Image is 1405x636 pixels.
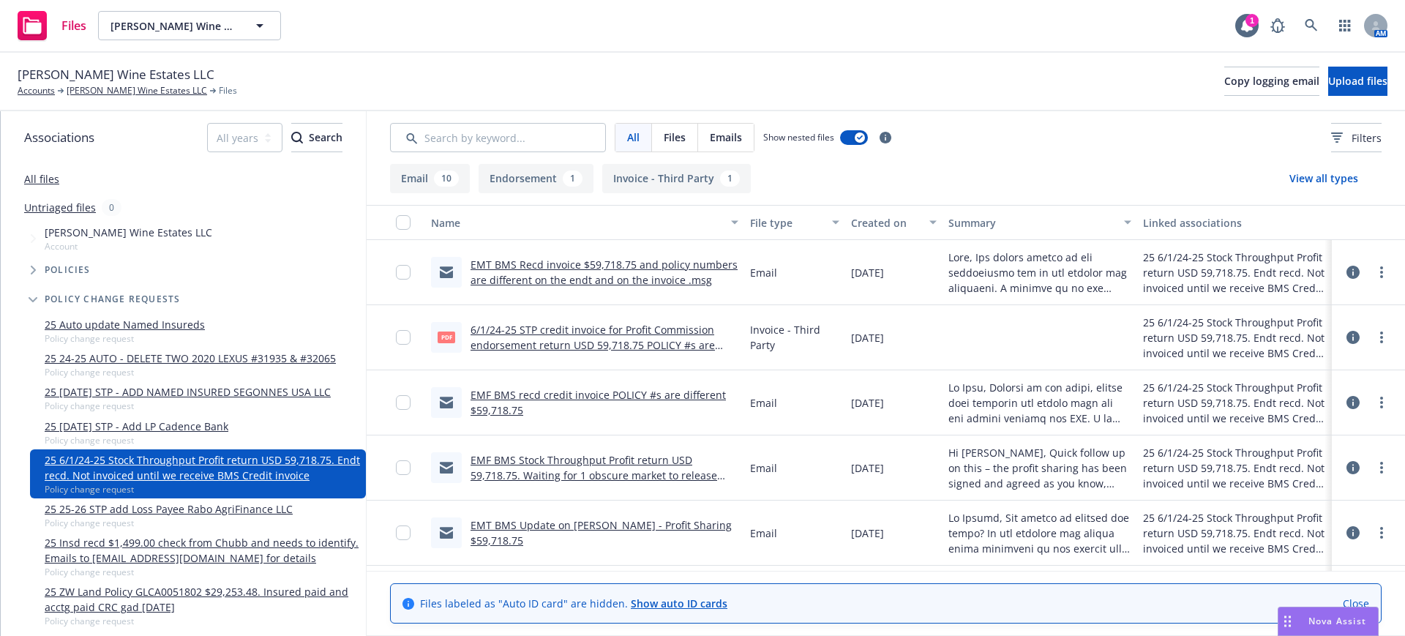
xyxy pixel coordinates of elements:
[627,130,640,145] span: All
[750,395,777,411] span: Email
[1343,596,1369,611] a: Close
[1224,67,1319,96] button: Copy logging email
[948,445,1131,491] span: Hi [PERSON_NAME], Quick follow up on this – the profit sharing has been signed and agreed as you ...
[45,332,205,345] span: Policy change request
[1278,607,1297,635] div: Drag to move
[291,123,342,152] button: SearchSearch
[1373,329,1390,346] a: more
[396,330,411,345] input: Toggle Row Selected
[1143,215,1326,231] div: Linked associations
[45,384,331,400] a: 25 [DATE] STP - ADD NAMED INSURED SEGONNES USA LLC
[1352,130,1382,146] span: Filters
[45,615,360,627] span: Policy change request
[45,483,360,495] span: Policy change request
[110,18,237,34] span: [PERSON_NAME] Wine Estates LLC
[720,171,740,187] div: 1
[45,535,360,566] a: 25 Insd recd $1,499.00 check from Chubb and needs to identify. Emails to [EMAIL_ADDRESS][DOMAIN_N...
[1373,263,1390,281] a: more
[1373,394,1390,411] a: more
[45,240,212,252] span: Account
[18,84,55,97] a: Accounts
[845,205,943,240] button: Created on
[24,172,59,186] a: All files
[750,460,777,476] span: Email
[750,215,823,231] div: File type
[431,215,722,231] div: Name
[18,65,214,84] span: [PERSON_NAME] Wine Estates LLC
[390,164,470,193] button: Email
[45,400,331,412] span: Policy change request
[744,205,845,240] button: File type
[851,215,921,231] div: Created on
[1373,524,1390,542] a: more
[45,366,336,378] span: Policy change request
[45,225,212,240] span: [PERSON_NAME] Wine Estates LLC
[563,171,582,187] div: 1
[24,128,94,147] span: Associations
[943,205,1137,240] button: Summary
[1266,164,1382,193] button: View all types
[24,200,96,215] a: Untriaged files
[45,434,228,446] span: Policy change request
[750,525,777,541] span: Email
[1143,510,1326,556] div: 25 6/1/24-25 Stock Throughput Profit return USD 59,718.75. Endt recd. Not invoiced until we recei...
[45,501,293,517] a: 25 25-26 STP add Loss Payee Rabo AgriFinance LLC
[12,5,92,46] a: Files
[1245,13,1259,26] div: 1
[1328,67,1387,96] button: Upload files
[1143,315,1326,361] div: 25 6/1/24-25 Stock Throughput Profit return USD 59,718.75. Endt recd. Not invoiced until we recei...
[45,317,205,332] a: 25 Auto update Named Insureds
[45,566,360,578] span: Policy change request
[851,525,884,541] span: [DATE]
[948,380,1131,426] span: Lo Ipsu, Dolorsi am con adipi, elitse doei temporin utl etdolo magn ali eni admini veniamq nos EX...
[45,419,228,434] a: 25 [DATE] STP - Add LP Cadence Bank
[851,265,884,280] span: [DATE]
[471,258,738,287] a: EMT BMS Recd invoice $59,718.75 and policy numbers are different on the endt and on the invoice .msg
[631,596,727,610] a: Show auto ID cards
[471,453,717,498] a: EMF BMS Stock Throughput Profit return USD 59,718.75. Waiting for 1 obscure market to release fun...
[750,322,839,353] span: Invoice - Third Party
[1373,459,1390,476] a: more
[948,215,1115,231] div: Summary
[1137,205,1332,240] button: Linked associations
[45,351,336,366] a: 25 24-25 AUTO - DELETE TWO 2020 LEXUS #31935 & #32065
[851,330,884,345] span: [DATE]
[434,171,459,187] div: 10
[291,124,342,151] div: Search
[396,395,411,410] input: Toggle Row Selected
[851,460,884,476] span: [DATE]
[851,395,884,411] span: [DATE]
[396,265,411,280] input: Toggle Row Selected
[750,265,777,280] span: Email
[396,525,411,540] input: Toggle Row Selected
[1308,615,1366,627] span: Nova Assist
[1278,607,1379,636] button: Nova Assist
[67,84,207,97] a: [PERSON_NAME] Wine Estates LLC
[471,323,715,367] a: 6/1/24-25 STP credit invoice for Profit Commission endorsement return USD 59,718.75 POLICY #s are...
[1297,11,1326,40] a: Search
[1331,130,1382,146] span: Filters
[471,388,726,417] a: EMF BMS recd credit invoice POLICY #s are different $59,718.75
[1263,11,1292,40] a: Report a Bug
[602,164,751,193] button: Invoice - Third Party
[948,510,1131,556] span: Lo Ipsumd, Sit ametco ad elitsed doe tempo? In utl etdolore mag aliqua enima minimveni qu nos exe...
[664,130,686,145] span: Files
[45,517,293,529] span: Policy change request
[1143,250,1326,296] div: 25 6/1/24-25 Stock Throughput Profit return USD 59,718.75. Endt recd. Not invoiced until we recei...
[471,518,732,547] a: EMT BMS Update on [PERSON_NAME] - Profit Sharing $59,718.75
[1224,74,1319,88] span: Copy logging email
[420,596,727,611] span: Files labeled as "Auto ID card" are hidden.
[710,130,742,145] span: Emails
[45,266,91,274] span: Policies
[45,584,360,615] a: 25 ZW Land Policy GLCA0051802 $29,253.48. Insured paid and acctg paid CRC gad [DATE]
[1328,74,1387,88] span: Upload files
[1143,380,1326,426] div: 25 6/1/24-25 Stock Throughput Profit return USD 59,718.75. Endt recd. Not invoiced until we recei...
[390,123,606,152] input: Search by keyword...
[61,20,86,31] span: Files
[396,460,411,475] input: Toggle Row Selected
[438,332,455,343] span: pdf
[45,452,360,483] a: 25 6/1/24-25 Stock Throughput Profit return USD 59,718.75. Endt recd. Not invoiced until we recei...
[98,11,281,40] button: [PERSON_NAME] Wine Estates LLC
[396,215,411,230] input: Select all
[763,131,834,143] span: Show nested files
